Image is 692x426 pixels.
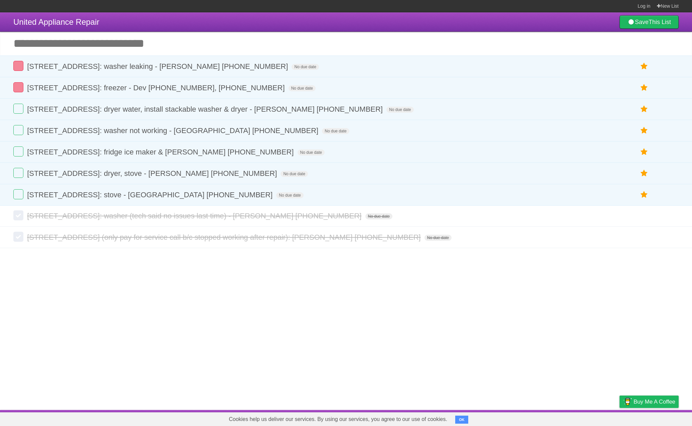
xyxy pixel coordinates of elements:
[27,169,279,178] span: [STREET_ADDRESS]: dryer, stove - [PERSON_NAME] [PHONE_NUMBER]
[634,396,675,408] span: Buy me a coffee
[292,64,319,70] span: No due date
[13,61,23,71] label: Done
[588,412,603,424] a: Terms
[27,191,274,199] span: [STREET_ADDRESS]: stove - [GEOGRAPHIC_DATA] [PHONE_NUMBER]
[649,19,671,25] b: This List
[623,396,632,407] img: Buy me a coffee
[638,146,651,157] label: Star task
[638,168,651,179] label: Star task
[638,82,651,93] label: Star task
[638,61,651,72] label: Star task
[13,82,23,92] label: Done
[620,15,679,29] a: SaveThis List
[13,125,23,135] label: Done
[27,84,286,92] span: [STREET_ADDRESS]: freezer - Dev [PHONE_NUMBER], [PHONE_NUMBER]
[13,168,23,178] label: Done
[424,235,452,241] span: No due date
[13,104,23,114] label: Done
[638,189,651,200] label: Star task
[27,233,422,241] span: [STREET_ADDRESS] (only pay for service call b/c stopped working after repair): [PERSON_NAME] [PHO...
[27,126,320,135] span: [STREET_ADDRESS]: washer not working - [GEOGRAPHIC_DATA] [PHONE_NUMBER]
[27,212,363,220] span: [STREET_ADDRESS]: washer (tech said no issues last time) - [PERSON_NAME] [PHONE_NUMBER]
[620,396,679,408] a: Buy me a coffee
[611,412,628,424] a: Privacy
[27,62,290,71] span: [STREET_ADDRESS]: washer leaking - [PERSON_NAME] [PHONE_NUMBER]
[455,416,468,424] button: OK
[276,192,303,198] span: No due date
[322,128,349,134] span: No due date
[531,412,545,424] a: About
[281,171,308,177] span: No due date
[13,210,23,220] label: Done
[222,413,454,426] span: Cookies help us deliver our services. By using our services, you agree to our use of cookies.
[298,149,325,155] span: No due date
[638,125,651,136] label: Star task
[289,85,316,91] span: No due date
[13,17,100,26] span: United Appliance Repair
[27,148,295,156] span: [STREET_ADDRESS]: fridge ice maker & [PERSON_NAME] [PHONE_NUMBER]
[638,104,651,115] label: Star task
[386,107,413,113] span: No due date
[13,146,23,156] label: Done
[13,189,23,199] label: Done
[27,105,384,113] span: [STREET_ADDRESS]: dryer water, install stackable washer & dryer - [PERSON_NAME] [PHONE_NUMBER]
[365,213,392,219] span: No due date
[553,412,580,424] a: Developers
[13,232,23,242] label: Done
[637,412,679,424] a: Suggest a feature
